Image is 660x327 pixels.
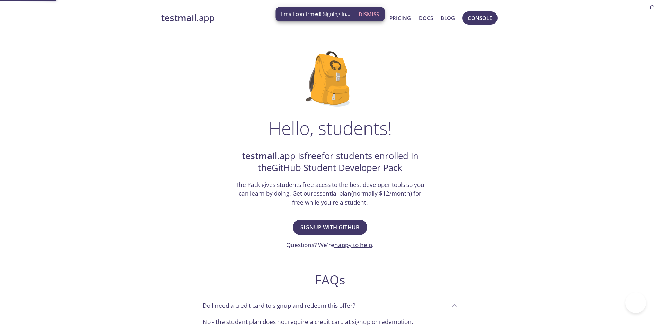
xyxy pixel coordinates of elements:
h2: .app is for students enrolled in the [235,150,425,174]
p: Do I need a credit card to signup and redeem this offer? [203,301,355,310]
button: Dismiss [356,8,382,21]
h3: The Pack gives students free acess to the best developer tools so you can learn by doing. Get our... [235,180,425,207]
span: Dismiss [359,10,379,19]
h1: Hello, students! [269,118,392,138]
a: testmail.app [161,12,352,24]
img: github-student-backpack.png [306,51,354,107]
strong: testmail [161,12,196,24]
strong: testmail [242,150,277,162]
span: Email confirmed! Signing in... [281,10,350,18]
strong: free [304,150,322,162]
a: essential plan [313,189,351,197]
span: Console [468,13,492,22]
iframe: Help Scout Beacon - Open [625,292,646,313]
a: Blog [441,13,455,22]
span: Signup with GitHub [300,222,360,232]
button: Console [462,11,498,25]
div: Do I need a credit card to signup and redeem this offer? [197,296,463,315]
a: GitHub Student Developer Pack [272,162,402,174]
h2: FAQs [197,272,463,288]
h3: Questions? We're . [286,240,374,249]
a: Docs [419,13,433,22]
a: happy to help [334,241,372,249]
p: No - the student plan does not require a credit card at signup or redemption. [203,317,458,326]
a: Pricing [389,13,411,22]
button: Signup with GitHub [293,220,367,235]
